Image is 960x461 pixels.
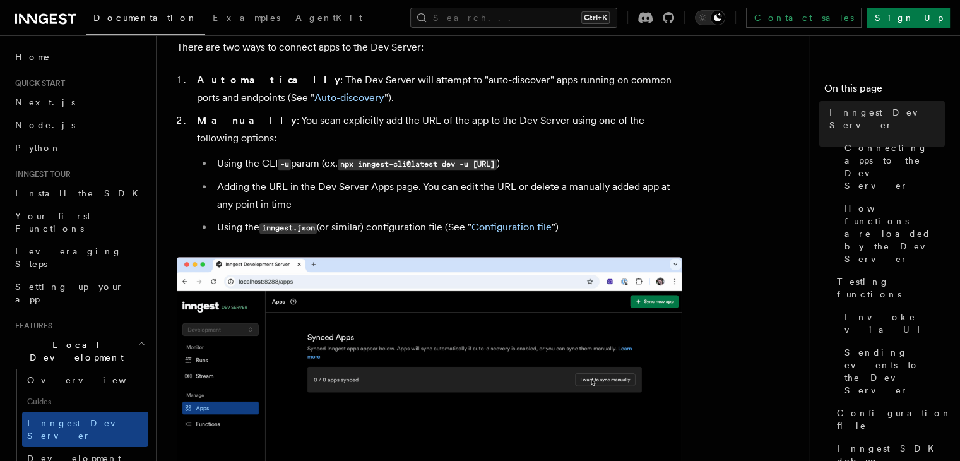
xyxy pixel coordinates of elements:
button: Local Development [10,333,148,369]
li: Using the CLI param (ex. ) [213,155,682,173]
button: Toggle dark mode [695,10,725,25]
li: Adding the URL in the Dev Server Apps page. You can edit the URL or delete a manually added app a... [213,178,682,213]
span: Setting up your app [15,282,124,304]
a: Python [10,136,148,159]
a: Configuration file [471,221,552,233]
a: Overview [22,369,148,392]
li: : The Dev Server will attempt to "auto-discover" apps running on common ports and endpoints (See ... [193,71,682,107]
a: Setting up your app [10,275,148,311]
li: : You scan explicitly add the URL of the app to the Dev Server using one of the following options: [193,112,682,237]
button: Search...Ctrl+K [410,8,617,28]
a: Home [10,45,148,68]
span: Guides [22,392,148,412]
a: Invoke via UI [839,306,945,341]
span: Inngest Dev Server [829,106,945,131]
a: Testing functions [832,270,945,306]
span: Inngest Dev Server [27,418,135,441]
kbd: Ctrl+K [581,11,610,24]
span: Node.js [15,120,75,130]
li: Using the (or similar) configuration file (See " ") [213,219,682,237]
span: Install the SDK [15,188,146,198]
a: Your first Functions [10,205,148,240]
span: Configuration file [837,407,952,432]
code: -u [278,159,291,170]
a: Examples [205,4,288,34]
span: Overview [27,375,157,385]
a: Sending events to the Dev Server [839,341,945,402]
a: Configuration file [832,402,945,437]
span: How functions are loaded by the Dev Server [844,202,945,265]
span: Examples [213,13,280,23]
a: Connecting apps to the Dev Server [839,136,945,197]
span: Features [10,321,52,331]
span: Leveraging Steps [15,246,122,269]
span: AgentKit [295,13,362,23]
a: Next.js [10,91,148,114]
span: Quick start [10,78,65,88]
span: Local Development [10,338,138,364]
span: Python [15,143,61,153]
h4: On this page [824,81,945,101]
a: Install the SDK [10,182,148,205]
span: Invoke via UI [844,311,945,336]
a: Node.js [10,114,148,136]
a: Inngest Dev Server [824,101,945,136]
strong: Automatically [197,74,340,86]
a: Inngest Dev Server [22,412,148,447]
strong: Manually [197,114,297,126]
code: inngest.json [259,223,317,234]
span: Home [15,51,50,63]
a: Auto-discovery [314,92,384,104]
code: npx inngest-cli@latest dev -u [URL] [338,159,497,170]
span: Documentation [93,13,198,23]
span: Next.js [15,97,75,107]
a: Contact sales [746,8,862,28]
p: There are two ways to connect apps to the Dev Server: [177,39,682,56]
a: AgentKit [288,4,370,34]
span: Sending events to the Dev Server [844,346,945,397]
span: Inngest tour [10,169,71,179]
span: Testing functions [837,275,945,301]
a: Leveraging Steps [10,240,148,275]
span: Connecting apps to the Dev Server [844,141,945,192]
a: How functions are loaded by the Dev Server [839,197,945,270]
span: Your first Functions [15,211,90,234]
a: Sign Up [867,8,950,28]
a: Documentation [86,4,205,35]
